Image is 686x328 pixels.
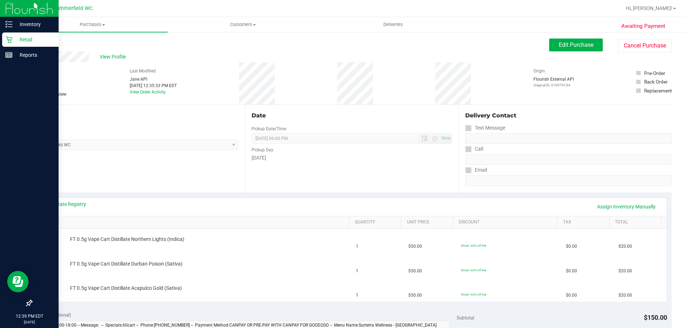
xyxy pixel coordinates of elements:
[5,51,13,59] inline-svg: Reports
[407,219,451,225] a: Unit Price
[168,21,318,28] span: Customers
[618,39,672,52] button: Cancel Purchase
[563,219,607,225] a: Tax
[252,126,286,132] label: Pickup Date/Time
[461,293,486,296] span: 60cart: 60% off line
[355,219,398,225] a: Quantity
[252,154,452,162] div: [DATE]
[533,68,545,74] label: Origin
[533,82,574,88] p: Original ID: 316974134
[461,268,486,272] span: 60cart: 60% off line
[356,243,358,250] span: 1
[5,36,13,43] inline-svg: Retail
[644,87,672,94] div: Replacement
[70,236,184,243] span: FT 0.5g Vape Cart Distillate Northern Lights (Indica)
[70,261,183,267] span: FT 0.5g Vape Cart Distillate Durban Poison (Sativa)
[408,292,422,299] span: $50.00
[43,201,86,208] a: View State Registry
[566,243,577,250] span: $0.00
[644,78,668,85] div: Back Order
[618,292,632,299] span: $20.00
[618,243,632,250] span: $20.00
[644,70,665,77] div: Pre-Order
[644,314,667,321] span: $150.00
[465,144,483,154] label: Call
[13,20,55,29] p: Inventory
[408,243,422,250] span: $50.00
[459,219,555,225] a: Discount
[7,271,29,292] iframe: Resource center
[457,315,474,321] span: Subtotal
[53,5,93,11] span: Summerfield WC
[533,76,574,88] div: Flourish External API
[31,111,238,120] div: Location
[356,292,358,299] span: 1
[318,17,468,32] a: Deliveries
[465,165,487,175] label: Email
[621,22,665,30] span: Awaiting Payment
[3,313,55,319] p: 12:39 PM EDT
[374,21,413,28] span: Deliveries
[130,76,177,82] div: Jane API
[465,133,672,144] input: Format: (999) 999-9999
[17,21,168,28] span: Purchases
[592,201,660,213] a: Assign Inventory Manually
[42,219,346,225] a: SKU
[100,53,128,61] span: View Profile
[618,268,632,274] span: $20.00
[465,111,672,120] div: Delivery Contact
[130,90,166,95] a: View Order Activity
[130,82,177,89] div: [DATE] 12:35:33 PM EDT
[615,219,658,225] a: Total
[559,41,593,48] span: Edit Purchase
[168,17,318,32] a: Customers
[549,39,603,51] button: Edit Purchase
[626,5,672,11] span: Hi, [PERSON_NAME]!
[408,268,422,274] span: $50.00
[465,123,505,133] label: Text Message
[70,285,182,292] span: FT 0.5g Vape Cart Distillate Acapulco Gold (Sativa)
[566,292,577,299] span: $0.00
[13,35,55,44] p: Retail
[461,244,486,247] span: 60cart: 60% off line
[3,319,55,325] p: [DATE]
[13,51,55,59] p: Reports
[252,147,273,153] label: Pickup Day
[130,68,156,74] label: Last Modified
[566,268,577,274] span: $0.00
[356,268,358,274] span: 1
[17,17,168,32] a: Purchases
[5,21,13,28] inline-svg: Inventory
[252,111,452,120] div: Date
[465,154,672,165] input: Format: (999) 999-9999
